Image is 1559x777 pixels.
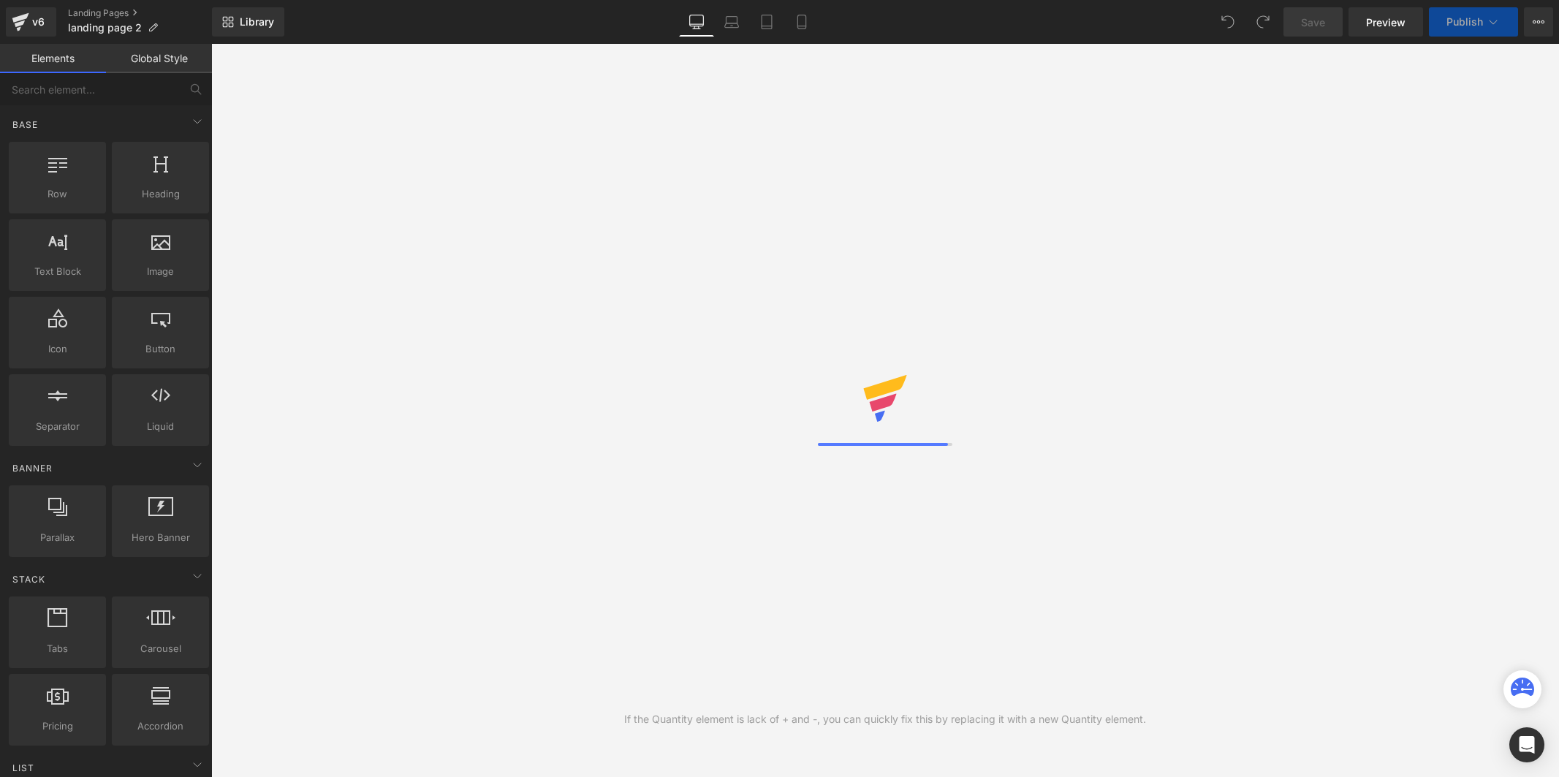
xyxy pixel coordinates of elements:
[11,118,39,132] span: Base
[13,264,102,279] span: Text Block
[106,44,212,73] a: Global Style
[68,22,142,34] span: landing page 2
[116,641,205,656] span: Carousel
[68,7,212,19] a: Landing Pages
[1429,7,1518,37] button: Publish
[1524,7,1553,37] button: More
[11,761,36,775] span: List
[240,15,274,29] span: Library
[116,341,205,357] span: Button
[13,641,102,656] span: Tabs
[714,7,749,37] a: Laptop
[1213,7,1243,37] button: Undo
[784,7,819,37] a: Mobile
[6,7,56,37] a: v6
[13,530,102,545] span: Parallax
[116,530,205,545] span: Hero Banner
[1301,15,1325,30] span: Save
[679,7,714,37] a: Desktop
[116,264,205,279] span: Image
[1248,7,1278,37] button: Redo
[13,341,102,357] span: Icon
[1509,727,1544,762] div: Open Intercom Messenger
[1366,15,1406,30] span: Preview
[11,461,54,475] span: Banner
[11,572,47,586] span: Stack
[1446,16,1483,28] span: Publish
[13,419,102,434] span: Separator
[116,719,205,734] span: Accordion
[1349,7,1423,37] a: Preview
[624,711,1146,727] div: If the Quantity element is lack of + and -, you can quickly fix this by replacing it with a new Q...
[116,419,205,434] span: Liquid
[13,719,102,734] span: Pricing
[212,7,284,37] a: New Library
[116,186,205,202] span: Heading
[29,12,48,31] div: v6
[749,7,784,37] a: Tablet
[13,186,102,202] span: Row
